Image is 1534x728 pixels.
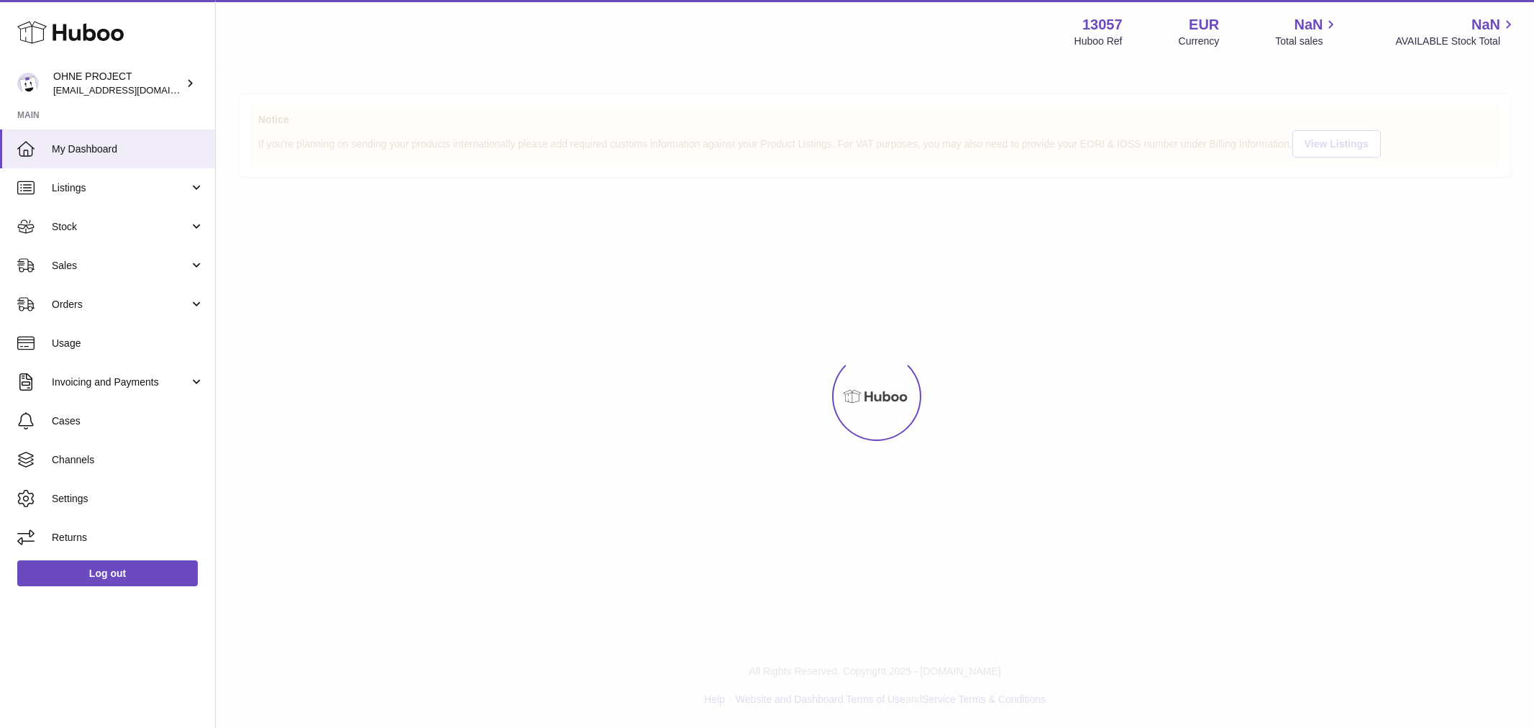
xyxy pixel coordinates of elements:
a: NaN AVAILABLE Stock Total [1395,15,1517,48]
span: AVAILABLE Stock Total [1395,35,1517,48]
div: OHNE PROJECT [53,70,183,97]
span: My Dashboard [52,142,204,156]
span: Total sales [1275,35,1339,48]
span: Sales [52,259,189,273]
span: NaN [1471,15,1500,35]
a: Log out [17,560,198,586]
a: NaN Total sales [1275,15,1339,48]
div: Huboo Ref [1074,35,1123,48]
strong: EUR [1189,15,1219,35]
div: Currency [1179,35,1220,48]
span: Stock [52,220,189,234]
img: internalAdmin-13057@internal.huboo.com [17,73,39,94]
span: Invoicing and Payments [52,376,189,389]
span: NaN [1294,15,1323,35]
span: Cases [52,414,204,428]
span: Channels [52,453,204,467]
span: [EMAIL_ADDRESS][DOMAIN_NAME] [53,84,211,96]
span: Returns [52,531,204,545]
span: Orders [52,298,189,311]
span: Listings [52,181,189,195]
span: Settings [52,492,204,506]
strong: 13057 [1082,15,1123,35]
span: Usage [52,337,204,350]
